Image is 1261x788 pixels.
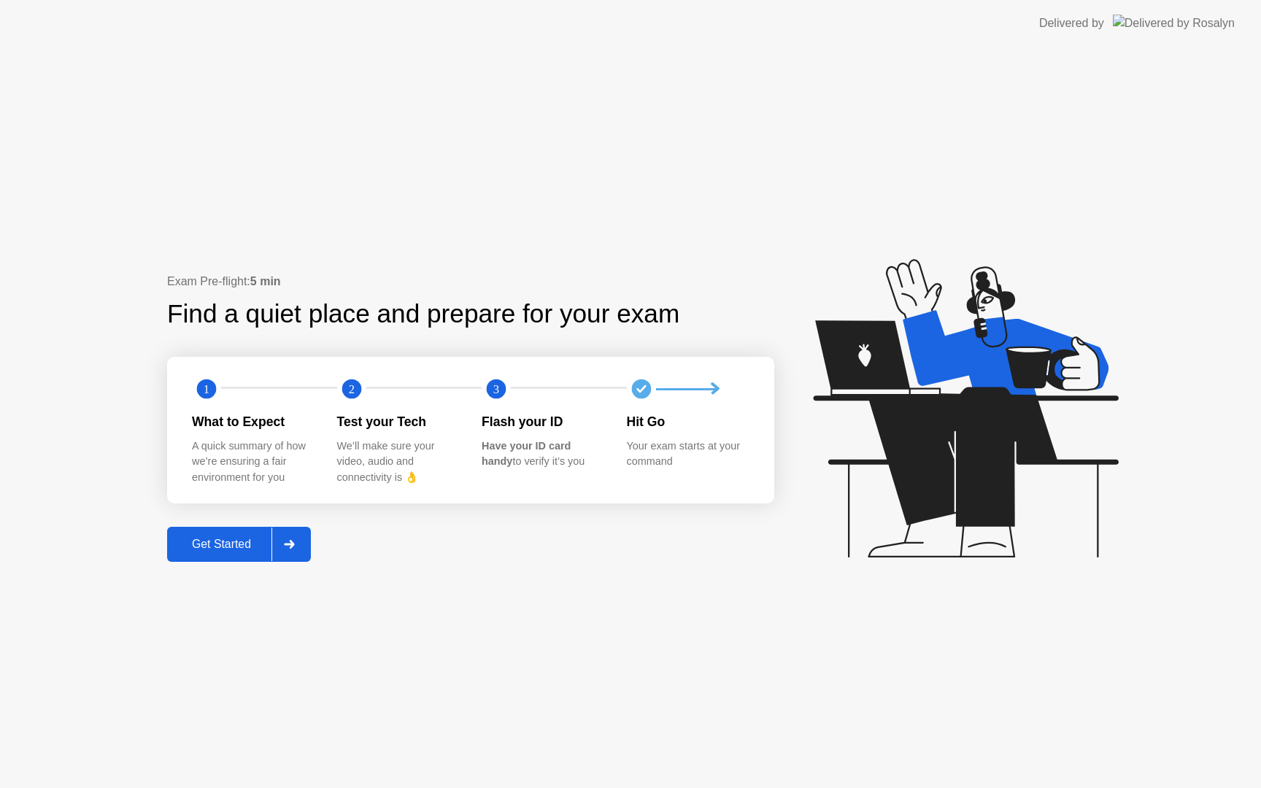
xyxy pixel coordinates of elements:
button: Get Started [167,527,311,562]
div: Find a quiet place and prepare for your exam [167,295,682,333]
div: Get Started [171,538,271,551]
b: Have your ID card handy [482,440,571,468]
div: Delivered by [1039,15,1104,32]
div: Exam Pre-flight: [167,273,774,290]
div: Hit Go [627,412,749,431]
div: Test your Tech [337,412,459,431]
div: Flash your ID [482,412,603,431]
div: Your exam starts at your command [627,439,749,470]
div: to verify it’s you [482,439,603,470]
div: A quick summary of how we’re ensuring a fair environment for you [192,439,314,486]
div: What to Expect [192,412,314,431]
text: 3 [493,382,499,396]
div: We’ll make sure your video, audio and connectivity is 👌 [337,439,459,486]
text: 1 [204,382,209,396]
b: 5 min [250,275,281,287]
img: Delivered by Rosalyn [1113,15,1235,31]
text: 2 [348,382,354,396]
